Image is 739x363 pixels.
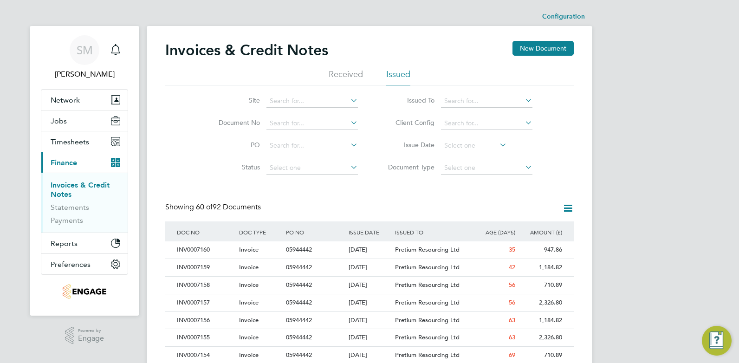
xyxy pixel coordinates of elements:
[239,333,259,341] span: Invoice
[509,298,515,306] span: 56
[266,162,358,175] input: Select one
[77,44,93,56] span: SM
[266,139,358,152] input: Search for...
[346,294,393,311] div: [DATE]
[512,41,574,56] button: New Document
[509,263,515,271] span: 42
[395,281,460,289] span: Pretium Resourcing Ltd
[78,327,104,335] span: Powered by
[175,312,237,329] div: INV0007156
[175,329,237,346] div: INV0007155
[518,241,564,259] div: 947.86
[30,26,139,316] nav: Main navigation
[441,162,532,175] input: Select one
[395,298,460,306] span: Pretium Resourcing Ltd
[286,246,312,253] span: 05944442
[175,221,237,243] div: DOC NO
[207,96,260,104] label: Site
[441,117,532,130] input: Search for...
[41,69,128,80] span: Steph Millard
[441,95,532,108] input: Search for...
[509,351,515,359] span: 69
[51,203,89,212] a: Statements
[346,312,393,329] div: [DATE]
[65,327,104,344] a: Powered byEngage
[284,221,346,243] div: PO NO
[239,281,259,289] span: Invoice
[63,284,106,299] img: jjfox-logo-retina.png
[175,294,237,311] div: INV0007157
[237,221,284,243] div: DOC TYPE
[41,35,128,80] a: SM[PERSON_NAME]
[386,69,410,85] li: Issued
[51,117,67,125] span: Jobs
[346,221,393,243] div: ISSUE DATE
[395,351,460,359] span: Pretium Resourcing Ltd
[266,95,358,108] input: Search for...
[41,152,128,173] button: Finance
[381,96,434,104] label: Issued To
[266,117,358,130] input: Search for...
[41,254,128,274] button: Preferences
[518,329,564,346] div: 2,326.80
[41,90,128,110] button: Network
[518,312,564,329] div: 1,184.82
[239,351,259,359] span: Invoice
[441,139,507,152] input: Select one
[395,246,460,253] span: Pretium Resourcing Ltd
[175,259,237,276] div: INV0007159
[329,69,363,85] li: Received
[51,260,91,269] span: Preferences
[395,263,460,271] span: Pretium Resourcing Ltd
[518,277,564,294] div: 710.89
[286,263,312,271] span: 05944442
[196,202,261,212] span: 92 Documents
[395,316,460,324] span: Pretium Resourcing Ltd
[542,7,585,26] li: Configuration
[381,118,434,127] label: Client Config
[395,333,460,341] span: Pretium Resourcing Ltd
[346,277,393,294] div: [DATE]
[41,233,128,253] button: Reports
[393,221,471,243] div: ISSUED TO
[239,316,259,324] span: Invoice
[381,141,434,149] label: Issue Date
[518,294,564,311] div: 2,326.80
[239,246,259,253] span: Invoice
[41,110,128,131] button: Jobs
[196,202,213,212] span: 60 of
[51,181,110,199] a: Invoices & Credit Notes
[51,158,77,167] span: Finance
[509,246,515,253] span: 35
[51,137,89,146] span: Timesheets
[207,118,260,127] label: Document No
[346,259,393,276] div: [DATE]
[41,173,128,233] div: Finance
[51,96,80,104] span: Network
[286,281,312,289] span: 05944442
[518,259,564,276] div: 1,184.82
[509,333,515,341] span: 63
[286,333,312,341] span: 05944442
[518,221,564,243] div: AMOUNT (£)
[509,316,515,324] span: 63
[41,131,128,152] button: Timesheets
[381,163,434,171] label: Document Type
[175,241,237,259] div: INV0007160
[207,141,260,149] label: PO
[41,284,128,299] a: Go to home page
[165,41,328,59] h2: Invoices & Credit Notes
[239,263,259,271] span: Invoice
[239,298,259,306] span: Invoice
[471,221,518,243] div: AGE (DAYS)
[175,277,237,294] div: INV0007158
[346,329,393,346] div: [DATE]
[51,216,83,225] a: Payments
[78,335,104,343] span: Engage
[286,298,312,306] span: 05944442
[165,202,263,212] div: Showing
[702,326,732,356] button: Engage Resource Center
[286,351,312,359] span: 05944442
[207,163,260,171] label: Status
[286,316,312,324] span: 05944442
